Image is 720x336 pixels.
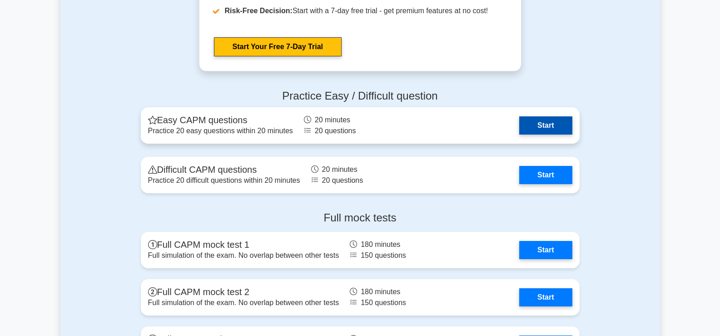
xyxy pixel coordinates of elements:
a: Start [519,116,572,135]
a: Start [519,166,572,184]
h4: Full mock tests [141,211,580,225]
a: Start [519,241,572,259]
a: Start Your Free 7-Day Trial [214,37,342,56]
h4: Practice Easy / Difficult question [141,90,580,103]
a: Start [519,288,572,306]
